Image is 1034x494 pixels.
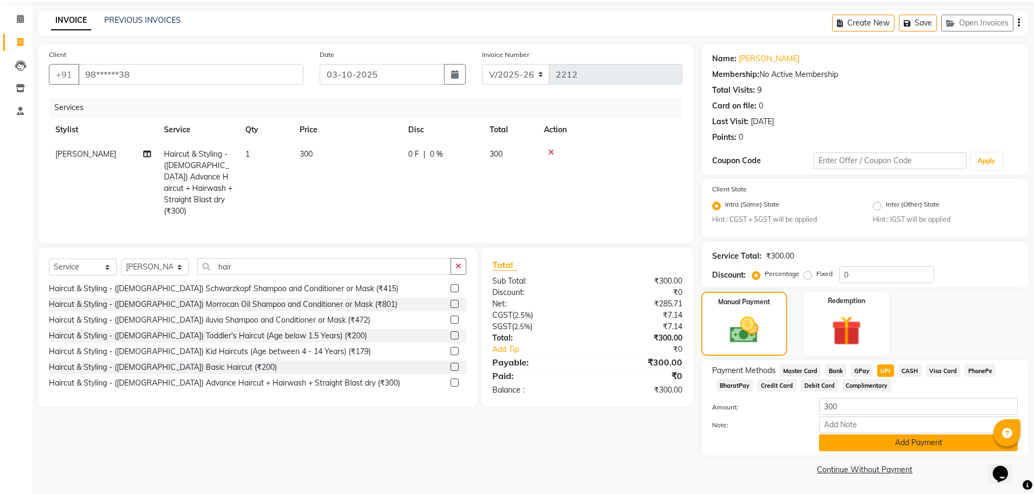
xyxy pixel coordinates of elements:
[514,322,530,331] span: 2.5%
[712,69,1018,80] div: No Active Membership
[482,50,529,60] label: Invoice Number
[712,100,757,112] div: Card on file:
[49,346,371,357] div: Haircut & Styling - ([DEMOGRAPHIC_DATA]) Kid Haircuts (Age between 4 - 14 Years) (₹179)
[197,258,451,275] input: Search or Scan
[490,149,503,159] span: 300
[51,11,91,30] a: INVOICE
[759,100,763,112] div: 0
[483,118,537,142] th: Total
[814,152,967,169] input: Enter Offer / Coupon Code
[587,369,690,382] div: ₹0
[712,155,814,166] div: Coupon Code
[941,15,1013,31] button: Open Invoices
[49,377,400,389] div: Haircut & Styling - ([DEMOGRAPHIC_DATA]) Advance Haircut + Hairwash + Straight Blast dry (₹300)
[712,251,762,262] div: Service Total:
[725,200,779,213] label: Intra (Same) State
[712,270,746,281] div: Discount:
[877,364,894,377] span: UPI
[712,116,748,127] div: Last Visit:
[819,416,1018,433] input: Add Note
[484,344,604,355] a: Add Tip
[492,310,512,320] span: CGST
[751,116,774,127] div: [DATE]
[587,310,690,321] div: ₹7.14
[484,332,587,344] div: Total:
[408,149,419,160] span: 0 F
[703,464,1026,476] a: Continue Without Payment
[587,384,690,396] div: ₹300.00
[757,379,796,392] span: Credit Card
[104,15,181,25] a: PREVIOUS INVOICES
[49,283,398,294] div: Haircut & Styling - ([DEMOGRAPHIC_DATA]) Schwarzkopf Shampoo and Conditioner or Mask (₹415)
[899,15,937,31] button: Save
[587,356,690,369] div: ₹300.00
[587,298,690,310] div: ₹285.71
[78,64,303,85] input: Search by Name/Mobile/Email/Code
[988,451,1023,483] iframe: chat widget
[50,98,690,118] div: Services
[704,420,811,430] label: Note:
[484,287,587,298] div: Discount:
[832,15,895,31] button: Create New
[157,118,239,142] th: Service
[712,69,759,80] div: Membership:
[716,379,753,392] span: BharatPay
[801,379,838,392] span: Debit Card
[721,313,767,347] img: _cash.svg
[704,402,811,412] label: Amount:
[49,299,397,310] div: Haircut & Styling - ([DEMOGRAPHIC_DATA]) Morrocan Oil Shampoo and Conditioner or Mask (₹801)
[828,296,865,306] label: Redemption
[712,184,747,194] label: Client State
[739,53,800,65] a: [PERSON_NAME]
[873,215,1018,224] small: Hint : IGST will be applied
[712,53,737,65] div: Name:
[423,149,426,160] span: |
[587,275,690,287] div: ₹300.00
[819,398,1018,415] input: Amount
[49,362,277,373] div: Haircut & Styling - ([DEMOGRAPHIC_DATA]) Basic Haircut (₹200)
[822,312,871,349] img: _gift.svg
[239,118,293,142] th: Qty
[49,50,66,60] label: Client
[492,322,512,331] span: SGST
[816,269,833,279] label: Fixed
[164,149,232,216] span: Haircut & Styling - ([DEMOGRAPHIC_DATA]) Advance Haircut + Hairwash + Straight Blast dry (₹300)
[926,364,961,377] span: Visa Card
[245,149,250,159] span: 1
[300,149,313,159] span: 300
[484,298,587,310] div: Net:
[484,310,587,321] div: ( )
[537,118,682,142] th: Action
[49,330,367,342] div: Haircut & Styling - ([DEMOGRAPHIC_DATA]) Toddler's Haircut (Age below 1.5 Years) (₹200)
[780,364,821,377] span: Master Card
[49,118,157,142] th: Stylist
[605,344,690,355] div: ₹0
[739,132,743,143] div: 0
[766,251,794,262] div: ₹300.00
[587,332,690,344] div: ₹300.00
[587,287,690,298] div: ₹0
[484,321,587,332] div: ( )
[965,364,995,377] span: PhonePe
[492,259,517,271] span: Total
[712,85,755,96] div: Total Visits:
[765,269,800,279] label: Percentage
[712,215,857,224] small: Hint : CGST + SGST will be applied
[825,364,846,377] span: Bank
[49,64,79,85] button: +91
[718,297,770,307] label: Manual Payment
[851,364,873,377] span: GPay
[484,356,587,369] div: Payable:
[320,50,334,60] label: Date
[430,149,443,160] span: 0 %
[484,275,587,287] div: Sub Total:
[55,149,116,159] span: [PERSON_NAME]
[515,311,531,319] span: 2.5%
[842,379,891,392] span: Complimentary
[886,200,940,213] label: Inter (Other) State
[712,365,776,376] span: Payment Methods
[712,132,737,143] div: Points:
[971,153,1002,169] button: Apply
[587,321,690,332] div: ₹7.14
[484,369,587,382] div: Paid:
